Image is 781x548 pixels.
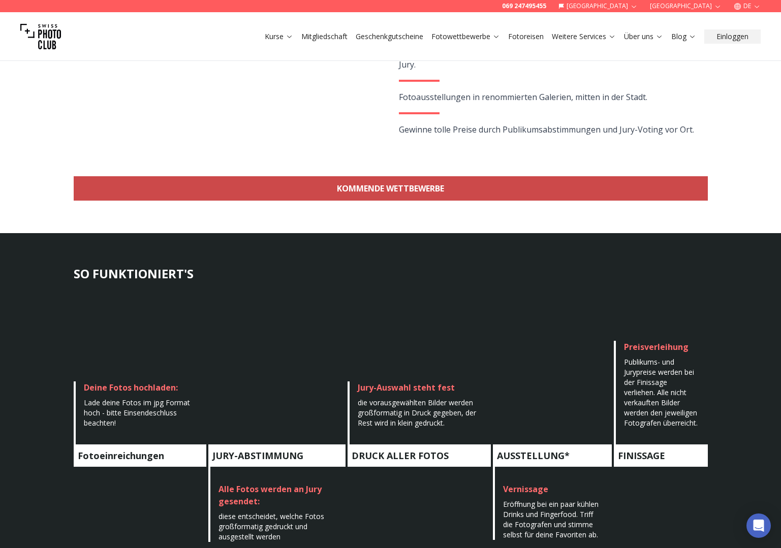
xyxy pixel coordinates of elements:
img: Swiss photo club [20,16,61,57]
h4: AUSSTELLUNG* [493,444,612,467]
button: Weitere Services [548,29,620,44]
span: Jury-Auswahl steht fest [358,382,455,393]
button: Fotowettbewerbe [427,29,504,44]
button: Blog [667,29,700,44]
button: Kurse [261,29,297,44]
a: 069 247495455 [502,2,546,10]
div: Lade deine Fotos im jpg Format hoch - bitte Einsendeschluss beachten! [84,398,198,428]
span: die vorausgewählten Bilder werden großformatig in Druck gegeben, der Rest wird in klein gedruckt. [358,398,476,428]
button: Fotoreisen [504,29,548,44]
span: diese entscheidet, welche Fotos großformatig gedruckt und ausgestellt werden [218,511,324,541]
a: Fotowettbewerbe [431,31,500,42]
h4: Fotoeinreichungen [74,444,206,467]
button: Mitgliedschaft [297,29,352,44]
a: Weitere Services [552,31,616,42]
h4: DRUCK ALLER FOTOS [348,444,491,467]
a: Über uns [624,31,663,42]
span: Vernissage [503,483,548,495]
a: KOMMENDE WETTBEWERBE [74,176,708,201]
a: Blog [671,31,696,42]
span: Publikums- und Jurypreise werden bei der Finissage verliehen. Alle nicht verkauften Bilder werden... [624,357,698,428]
a: Mitgliedschaft [301,31,348,42]
h4: FINISSAGE [614,444,707,467]
span: Gewinne tolle Preise durch Publikumsabstimmungen und Jury-Voting vor Ort. [399,124,694,135]
button: Einloggen [704,29,761,44]
button: Geschenkgutscheine [352,29,427,44]
span: Fotoausstellungen in renommierten Galerien, mitten in der Stadt. [399,91,647,103]
span: Preisverleihung [624,341,689,352]
div: Open Intercom Messenger [746,513,771,538]
a: Kurse [265,31,293,42]
span: Eröffnung bei ein paar kühlen Drinks und Fingerfood. Triff die Fotografen und stimme selbst für d... [503,499,599,539]
div: Deine Fotos hochladen: [84,381,198,394]
h3: SO FUNKTIONIERT'S [74,266,708,282]
h4: JURY-ABSTIMMUNG [208,444,346,467]
a: Fotoreisen [508,31,544,42]
a: Geschenkgutscheine [356,31,423,42]
button: Über uns [620,29,667,44]
span: Alle Fotos werden an Jury gesendet: [218,483,322,507]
